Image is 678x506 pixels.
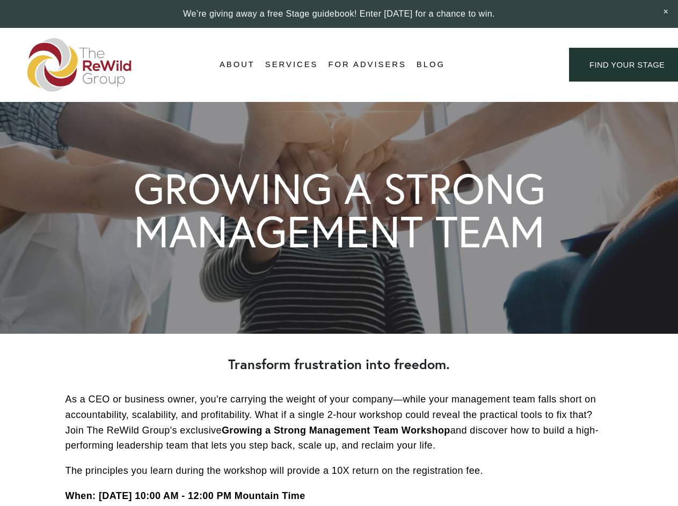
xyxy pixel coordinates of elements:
p: The principles you learn during the workshop will provide a 10X return on the registration fee. [65,463,613,479]
h1: GROWING A STRONG [134,167,545,210]
a: For Advisers [328,57,406,73]
a: folder dropdown [220,57,255,73]
p: As a CEO or business owner, you're carrying the weight of your company—while your management team... [65,392,613,453]
strong: Growing a Strong Management Team Workshop [222,425,450,436]
strong: Transform frustration into freedom. [228,355,450,373]
img: The ReWild Group [27,38,133,92]
strong: When: [65,490,96,501]
a: folder dropdown [265,57,318,73]
span: About [220,57,255,72]
h1: MANAGEMENT TEAM [134,210,545,253]
a: Blog [417,57,445,73]
span: Services [265,57,318,72]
